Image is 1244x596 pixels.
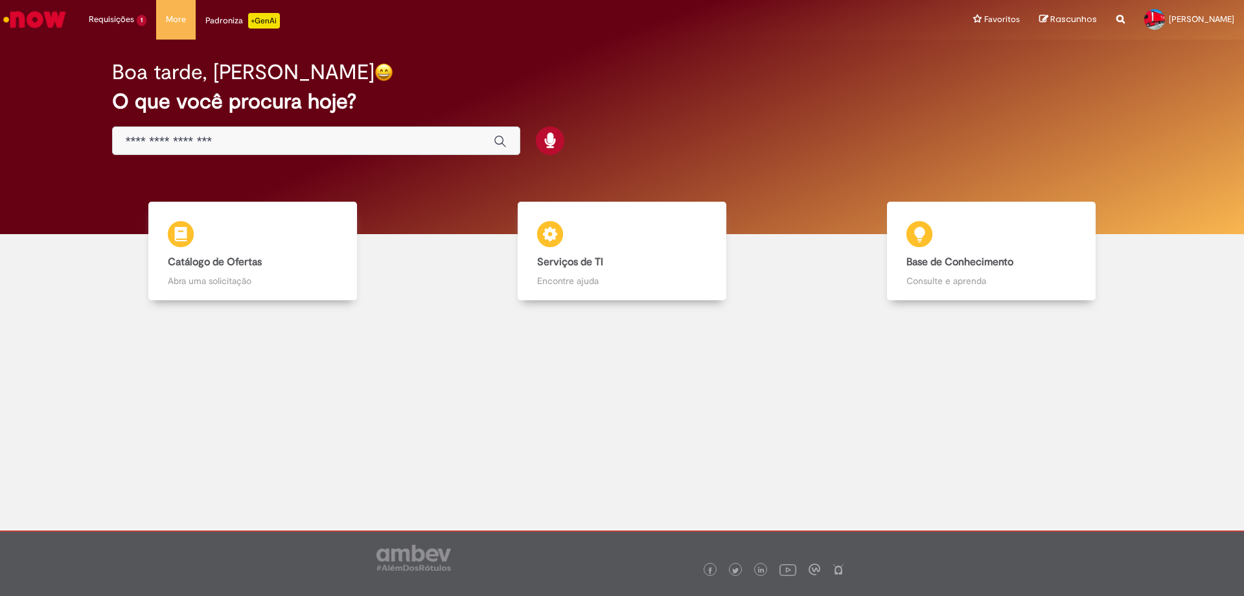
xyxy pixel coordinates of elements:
[707,567,713,574] img: logo_footer_facebook.png
[833,564,844,575] img: logo_footer_naosei.png
[779,561,796,578] img: logo_footer_youtube.png
[248,13,280,29] p: +GenAi
[168,274,338,287] p: Abra uma solicitação
[89,13,134,26] span: Requisições
[374,63,393,82] img: happy-face.png
[1,6,68,32] img: ServiceNow
[168,256,262,268] b: Catálogo de Ofertas
[376,545,451,571] img: logo_footer_ambev_rotulo_gray.png
[112,90,1133,113] h2: O que você procura hoje?
[137,15,146,26] span: 1
[758,567,765,575] img: logo_footer_linkedin.png
[68,202,437,301] a: Catálogo de Ofertas Abra uma solicitação
[807,202,1176,301] a: Base de Conhecimento Consulte e aprenda
[1039,14,1097,26] a: Rascunhos
[1169,14,1234,25] span: [PERSON_NAME]
[537,274,707,287] p: Encontre ajuda
[537,256,603,268] b: Serviços de TI
[166,13,186,26] span: More
[112,61,374,84] h2: Boa tarde, [PERSON_NAME]
[809,564,820,575] img: logo_footer_workplace.png
[906,256,1013,268] b: Base de Conhecimento
[437,202,807,301] a: Serviços de TI Encontre ajuda
[732,567,739,574] img: logo_footer_twitter.png
[205,13,280,29] div: Padroniza
[984,13,1020,26] span: Favoritos
[1050,13,1097,25] span: Rascunhos
[906,274,1076,287] p: Consulte e aprenda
